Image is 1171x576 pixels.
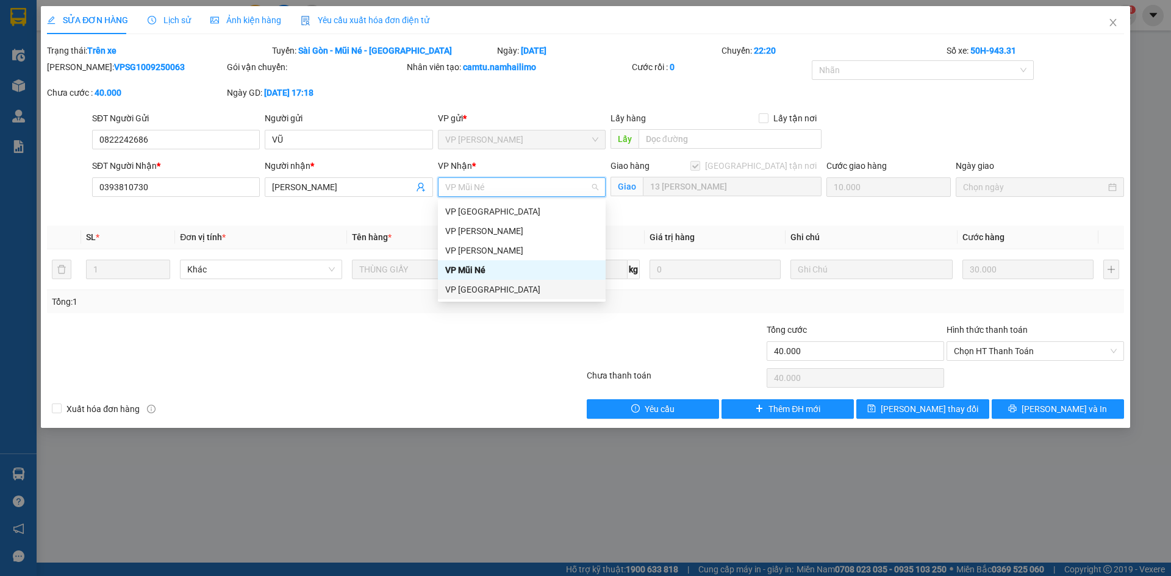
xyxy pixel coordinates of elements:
input: VD: Bàn, Ghế [352,260,514,279]
span: Lấy [611,129,639,149]
div: VP Mũi Né [438,260,606,280]
input: 0 [650,260,781,279]
span: VP Mũi Né [445,178,598,196]
span: Thêm ĐH mới [768,402,820,416]
div: VP Mũi Né [445,263,598,277]
div: [PERSON_NAME]: [47,60,224,74]
b: [DATE] 17:18 [264,88,313,98]
div: VP [GEOGRAPHIC_DATA] [445,205,598,218]
span: Tên hàng [352,232,392,242]
span: Lấy hàng [611,113,646,123]
span: Ảnh kiện hàng [210,15,281,25]
span: VP Phạm Ngũ Lão [445,130,598,149]
div: VP chợ Mũi Né [438,280,606,299]
b: 50H-943.31 [970,46,1016,55]
span: Xuất hóa đơn hàng [62,402,145,416]
div: Gói vận chuyển: [227,60,404,74]
span: SỬA ĐƠN HÀNG [47,15,128,25]
img: icon [301,16,310,26]
button: exclamation-circleYêu cầu [587,399,719,419]
div: Trạng thái: [46,44,271,57]
span: close [1108,18,1118,27]
input: Dọc đường [639,129,822,149]
b: camtu.namhailimo [463,62,536,72]
label: Cước giao hàng [826,161,887,171]
button: plus [1103,260,1119,279]
label: Hình thức thanh toán [947,325,1028,335]
span: Lịch sử [148,15,191,25]
div: Người nhận [265,159,432,172]
input: Cước giao hàng [826,177,951,197]
label: Ngày giao [956,161,994,171]
button: delete [52,260,71,279]
div: SĐT Người Nhận [92,159,260,172]
span: Giao [611,177,643,196]
span: Giá trị hàng [650,232,695,242]
span: [PERSON_NAME] và In [1022,402,1107,416]
span: save [867,404,876,414]
span: Chọn HT Thanh Toán [954,342,1117,360]
div: Tổng: 1 [52,295,452,308]
input: Ngày giao [963,180,1105,194]
span: Cước hàng [962,232,1004,242]
b: Trên xe [87,46,116,55]
span: Yêu cầu [645,402,675,416]
span: Yêu cầu xuất hóa đơn điện tử [301,15,429,25]
span: Đơn vị tính [180,232,226,242]
div: Số xe: [945,44,1125,57]
div: VP Phạm Ngũ Lão [438,221,606,241]
span: kg [628,260,640,279]
div: Cước rồi : [632,60,809,74]
span: printer [1008,404,1017,414]
span: picture [210,16,219,24]
span: [GEOGRAPHIC_DATA] tận nơi [700,159,822,172]
span: Tổng cước [767,325,807,335]
b: Sài Gòn - Mũi Né - [GEOGRAPHIC_DATA] [298,46,452,55]
input: Giao tận nơi [643,177,822,196]
button: Close [1096,6,1130,40]
div: Nhân viên tạo: [407,60,629,74]
b: 0 [670,62,675,72]
span: VP Nhận [438,161,472,171]
th: Ghi chú [786,226,958,249]
span: plus [755,404,764,414]
span: Khác [187,260,335,279]
div: Chưa cước : [47,86,224,99]
span: exclamation-circle [631,404,640,414]
button: plusThêm ĐH mới [722,399,854,419]
b: 40.000 [95,88,121,98]
div: VP gửi [438,112,606,125]
div: VP [GEOGRAPHIC_DATA] [445,283,598,296]
div: Tuyến: [271,44,496,57]
button: save[PERSON_NAME] thay đổi [856,399,989,419]
span: [PERSON_NAME] thay đổi [881,402,978,416]
div: VP [PERSON_NAME] [445,224,598,238]
b: VPSG1009250063 [114,62,185,72]
div: VP Phan Thiết [438,241,606,260]
div: Ngày: [496,44,721,57]
div: VP Nha Trang [438,202,606,221]
input: Ghi Chú [790,260,953,279]
span: Giao hàng [611,161,650,171]
span: info-circle [147,405,156,413]
span: Lấy tận nơi [768,112,822,125]
div: Ngày GD: [227,86,404,99]
div: Người gửi [265,112,432,125]
div: VP [PERSON_NAME] [445,244,598,257]
b: [DATE] [521,46,546,55]
span: SL [86,232,96,242]
span: edit [47,16,56,24]
div: Chưa thanh toán [585,369,765,390]
div: SĐT Người Gửi [92,112,260,125]
button: printer[PERSON_NAME] và In [992,399,1124,419]
span: clock-circle [148,16,156,24]
span: user-add [416,182,426,192]
b: 22:20 [754,46,776,55]
div: Chuyến: [720,44,945,57]
input: 0 [962,260,1094,279]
